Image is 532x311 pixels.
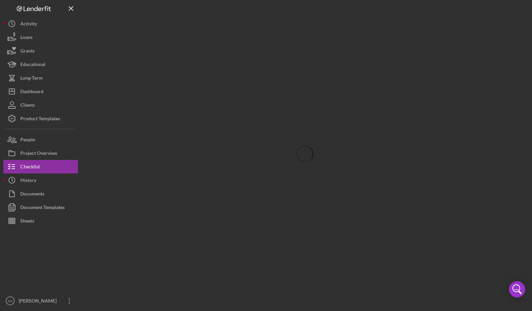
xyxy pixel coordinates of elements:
div: Clients [20,98,35,113]
div: Educational [20,58,45,73]
div: Product Templates [20,112,60,127]
div: People [20,133,35,148]
button: Grants [3,44,78,58]
div: Dashboard [20,85,43,100]
button: Long-Term [3,71,78,85]
text: KG [8,299,13,303]
button: History [3,173,78,187]
button: Documents [3,187,78,201]
div: Loans [20,30,33,46]
div: Documents [20,187,44,202]
div: Open Intercom Messenger [509,281,525,297]
button: Sheets [3,214,78,228]
button: Activity [3,17,78,30]
button: Dashboard [3,85,78,98]
div: [PERSON_NAME] [17,294,61,309]
div: Checklist [20,160,40,175]
button: Project Overview [3,146,78,160]
button: Document Templates [3,201,78,214]
button: KG[PERSON_NAME] [3,294,78,308]
div: Document Templates [20,201,65,216]
div: Project Overview [20,146,57,162]
button: Loans [3,30,78,44]
button: Product Templates [3,112,78,125]
button: People [3,133,78,146]
button: Clients [3,98,78,112]
div: Activity [20,17,37,32]
div: Long-Term [20,71,43,86]
div: Grants [20,44,35,59]
div: Sheets [20,214,34,229]
div: History [20,173,36,189]
button: Checklist [3,160,78,173]
button: Educational [3,58,78,71]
